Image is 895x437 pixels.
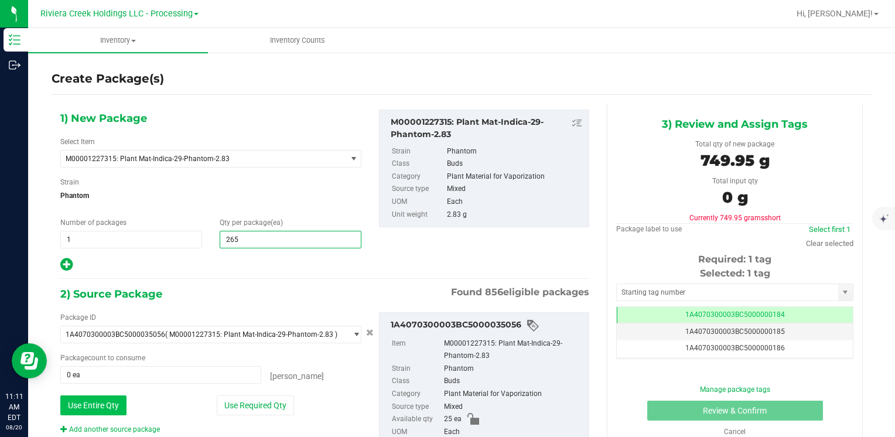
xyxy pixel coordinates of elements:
[662,115,808,133] span: 3) Review and Assign Tags
[66,155,331,163] span: M00001227315: Plant Mat-Indica-29-Phantom-2.83
[60,354,145,362] span: Package to consume
[392,401,442,414] label: Source type
[60,110,147,127] span: 1) New Package
[689,214,781,222] span: Currently 749.95 grams
[447,145,583,158] div: Phantom
[61,231,201,248] input: 1
[60,136,95,147] label: Select Item
[451,285,589,299] span: Found eligible packages
[724,428,746,436] a: Cancel
[220,218,283,227] span: Qty per package
[485,286,503,298] span: 856
[392,375,442,388] label: Class
[392,209,445,221] label: Unit weight
[392,388,442,401] label: Category
[60,313,96,322] span: Package ID
[271,218,283,227] span: (ea)
[447,196,583,209] div: Each
[797,9,873,18] span: Hi, [PERSON_NAME]!
[685,344,785,352] span: 1A4070300003BC5000000186
[66,330,165,339] span: 1A4070300003BC5000035056
[444,401,583,414] div: Mixed
[701,151,770,170] span: 749.95 g
[391,116,583,141] div: M00001227315: Plant Mat-Indica-29-Phantom-2.83
[447,183,583,196] div: Mixed
[712,177,758,185] span: Total input qty
[722,188,748,207] span: 0 g
[60,187,361,204] span: Phantom
[447,209,583,221] div: 2.83 g
[60,395,127,415] button: Use Entire Qty
[617,284,838,301] input: Starting tag number
[9,59,21,71] inline-svg: Outbound
[698,254,771,265] span: Required: 1 tag
[60,177,79,187] label: Strain
[444,413,462,426] span: 25 ea
[444,388,583,401] div: Plant Material for Vaporization
[392,158,445,170] label: Class
[444,375,583,388] div: Buds
[647,401,823,421] button: Review & Confirm
[61,367,261,383] input: 0 ea
[685,310,785,319] span: 1A4070300003BC5000000184
[685,327,785,336] span: 1A4070300003BC5000000185
[806,239,853,248] a: Clear selected
[391,319,583,333] div: 1A4070300003BC5000035056
[9,34,21,46] inline-svg: Inventory
[447,158,583,170] div: Buds
[217,395,294,415] button: Use Required Qty
[616,225,682,233] span: Package label to use
[254,35,341,46] span: Inventory Counts
[444,363,583,375] div: Phantom
[60,285,162,303] span: 2) Source Package
[838,284,853,301] span: select
[60,218,127,227] span: Number of packages
[392,337,442,363] label: Item
[392,183,445,196] label: Source type
[12,343,47,378] iframe: Resource center
[392,413,442,426] label: Available qty
[447,170,583,183] div: Plant Material for Vaporization
[363,325,377,342] button: Cancel button
[392,170,445,183] label: Category
[444,337,583,363] div: M00001227315: Plant Mat-Indica-29-Phantom-2.83
[165,330,337,339] span: ( M00001227315: Plant Mat-Indica-29-Phantom-2.83 )
[392,145,445,158] label: Strain
[5,423,23,432] p: 08/20
[346,326,361,343] span: select
[208,28,388,53] a: Inventory Counts
[28,28,208,53] a: Inventory
[695,140,774,148] span: Total qty of new package
[270,371,324,381] span: [PERSON_NAME]
[346,151,361,167] span: select
[764,214,781,222] span: short
[60,425,160,433] a: Add another source package
[700,385,770,394] a: Manage package tags
[392,363,442,375] label: Strain
[809,225,850,234] a: Select first 1
[52,70,164,87] h4: Create Package(s)
[5,391,23,423] p: 11:11 AM EDT
[40,9,193,19] span: Riviera Creek Holdings LLC - Processing
[88,354,106,362] span: count
[700,268,770,279] span: Selected: 1 tag
[392,196,445,209] label: UOM
[60,263,73,271] span: Add new output
[28,35,208,46] span: Inventory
